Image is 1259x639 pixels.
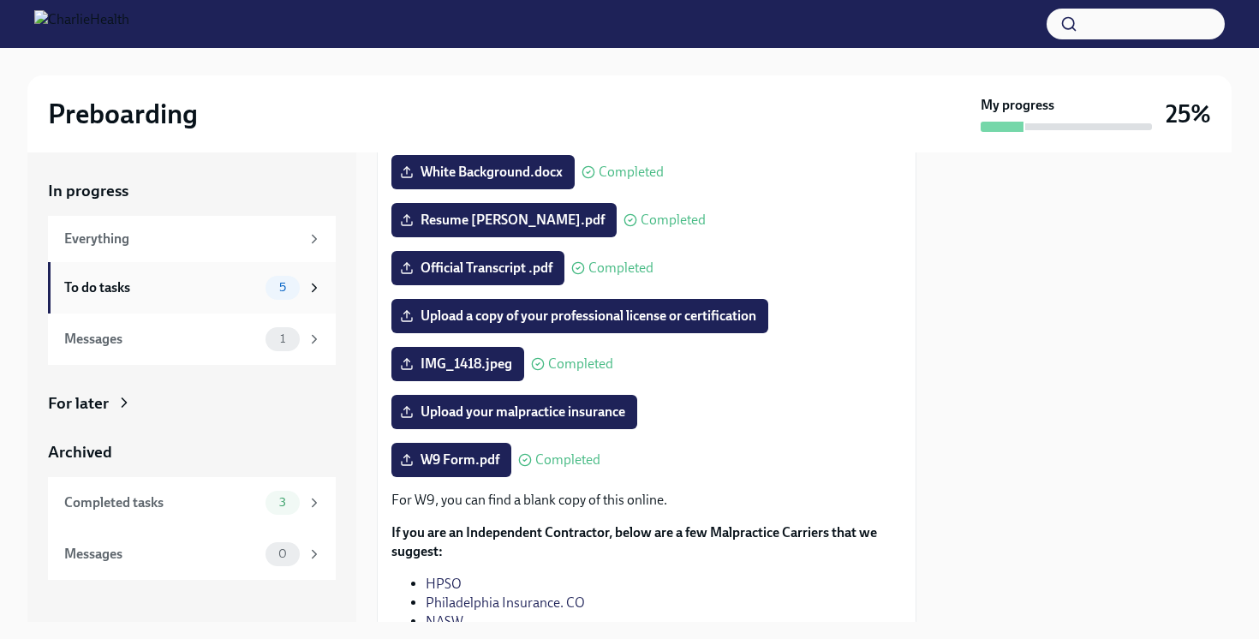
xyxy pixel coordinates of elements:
div: To do tasks [64,278,259,297]
label: IMG_1418.jpeg [391,347,524,381]
h3: 25% [1166,99,1211,129]
p: For W9, you can find a blank copy of this online. [391,491,902,510]
label: Upload a copy of your professional license or certification [391,299,768,333]
img: CharlieHealth [34,10,129,38]
div: Messages [64,330,259,349]
label: W9 Form.pdf [391,443,511,477]
strong: My progress [981,96,1054,115]
span: Upload a copy of your professional license or certification [403,308,756,325]
a: To do tasks5 [48,262,336,314]
a: HPSO [426,576,462,592]
span: W9 Form.pdf [403,451,499,469]
strong: If you are an Independent Contractor, below are a few Malpractice Carriers that we suggest: [391,524,877,559]
span: 3 [269,496,296,509]
div: Everything [64,230,300,248]
a: For later [48,392,336,415]
label: Official Transcript .pdf [391,251,564,285]
span: Completed [548,357,613,371]
a: Messages1 [48,314,336,365]
span: IMG_1418.jpeg [403,355,512,373]
span: Resume [PERSON_NAME].pdf [403,212,605,229]
a: Archived [48,441,336,463]
span: Official Transcript .pdf [403,260,552,277]
span: Completed [599,165,664,179]
h2: Preboarding [48,97,198,131]
label: White Background.docx [391,155,575,189]
a: Completed tasks3 [48,477,336,529]
a: Everything [48,216,336,262]
span: Upload your malpractice insurance [403,403,625,421]
label: Upload your malpractice insurance [391,395,637,429]
a: In progress [48,180,336,202]
a: Philadelphia Insurance. CO [426,594,585,611]
a: Messages0 [48,529,336,580]
a: NASW [426,613,463,630]
span: Completed [641,213,706,227]
label: Resume [PERSON_NAME].pdf [391,203,617,237]
span: Completed [588,261,653,275]
div: Messages [64,545,259,564]
span: 1 [270,332,295,345]
div: Completed tasks [64,493,259,512]
span: 5 [269,281,296,294]
div: For later [48,392,109,415]
span: 0 [268,547,297,560]
span: Completed [535,453,600,467]
span: White Background.docx [403,164,563,181]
